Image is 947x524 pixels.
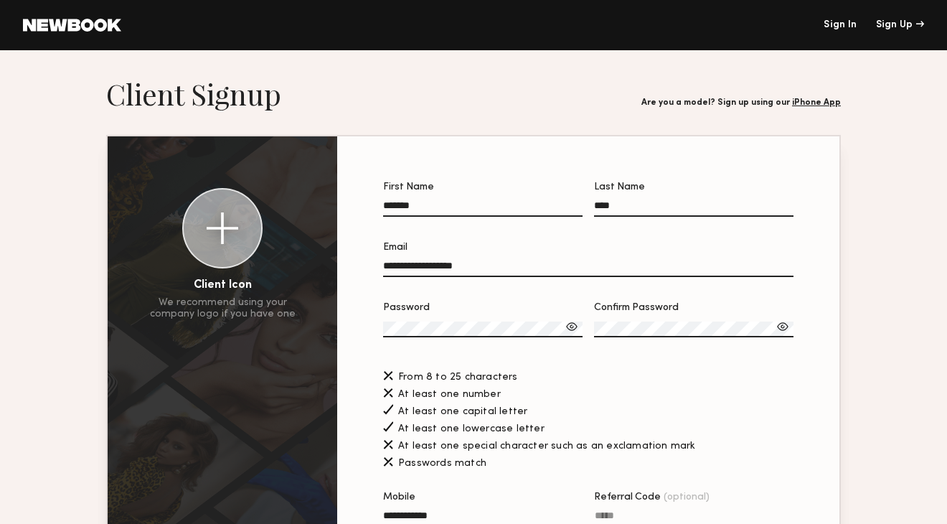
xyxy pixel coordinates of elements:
[383,243,793,253] div: Email
[150,297,296,320] div: We recommend using your company logo if you have one
[641,98,841,108] div: Are you a model? Sign up using our
[594,322,793,337] input: Confirm Password
[398,441,696,452] span: At least one special character such as an exclamation mark
[824,20,857,30] a: Sign In
[792,98,841,107] a: iPhone App
[664,492,710,502] span: (optional)
[398,459,486,469] span: Passwords match
[383,492,583,502] div: Mobile
[398,424,545,434] span: At least one lowercase letter
[876,20,924,30] div: Sign Up
[383,200,583,217] input: First Name
[194,280,252,291] div: Client Icon
[383,303,583,313] div: Password
[398,373,518,383] span: From 8 to 25 characters
[106,76,281,112] h1: Client Signup
[594,492,793,502] div: Referral Code
[383,322,583,337] input: Password
[398,407,527,417] span: At least one capital letter
[398,390,501,400] span: At least one number
[383,182,583,192] div: First Name
[594,200,793,217] input: Last Name
[383,261,793,277] input: Email
[594,303,793,313] div: Confirm Password
[594,182,793,192] div: Last Name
